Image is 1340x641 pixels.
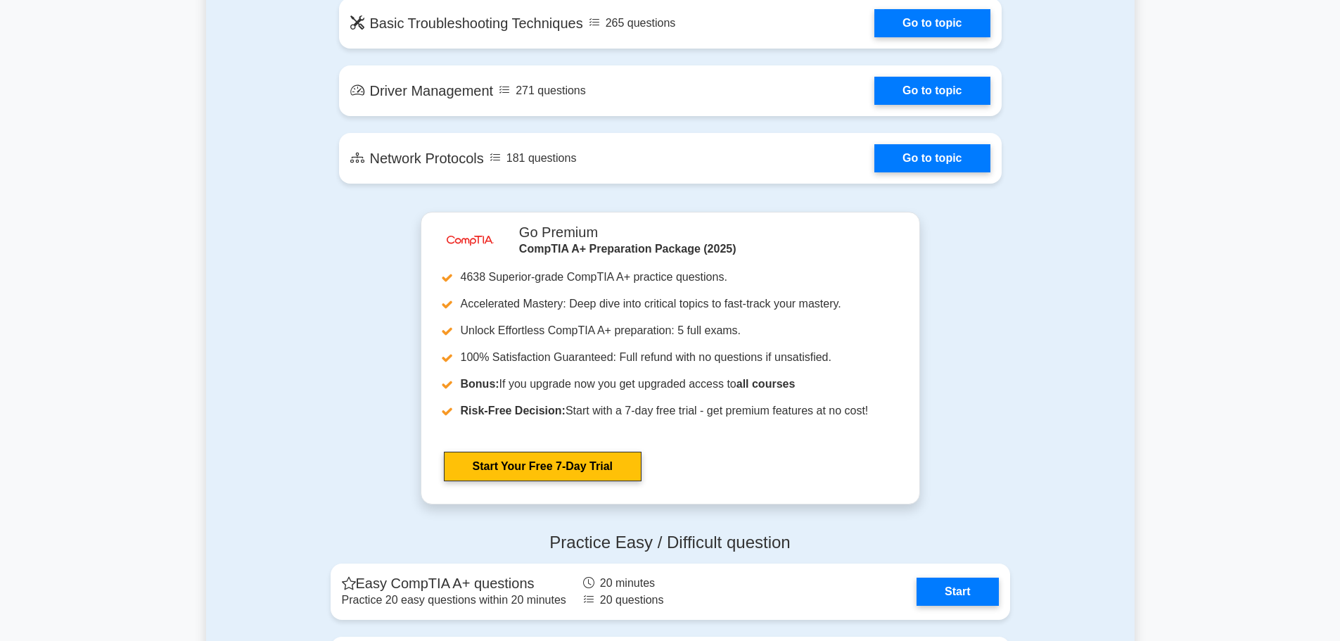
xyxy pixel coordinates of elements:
h4: Practice Easy / Difficult question [331,533,1010,553]
a: Go to topic [874,77,990,105]
a: Start [917,578,998,606]
a: Go to topic [874,9,990,37]
a: Go to topic [874,144,990,172]
a: Start Your Free 7-Day Trial [444,452,642,481]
